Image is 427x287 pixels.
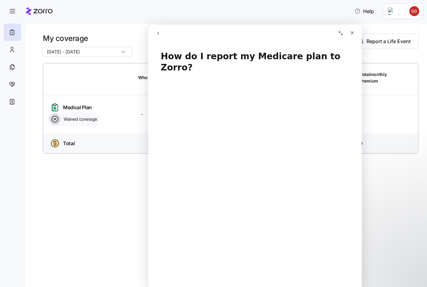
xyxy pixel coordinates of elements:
[63,140,74,147] span: Total
[354,7,374,15] span: Help
[409,6,419,16] img: f5ebfcef32fa0adbb4940a66d692dbe2
[138,74,173,81] span: Who is covered?
[62,116,97,122] span: Waived coverage
[366,38,411,45] span: Report a Life Event
[349,5,379,17] button: Help
[388,7,400,15] img: Employer logo
[63,104,92,111] span: Medical Plan
[141,110,143,118] span: -
[360,71,387,84] span: Total monthly Premium
[349,34,418,49] button: Report a Life Event
[43,34,132,43] h1: My coverage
